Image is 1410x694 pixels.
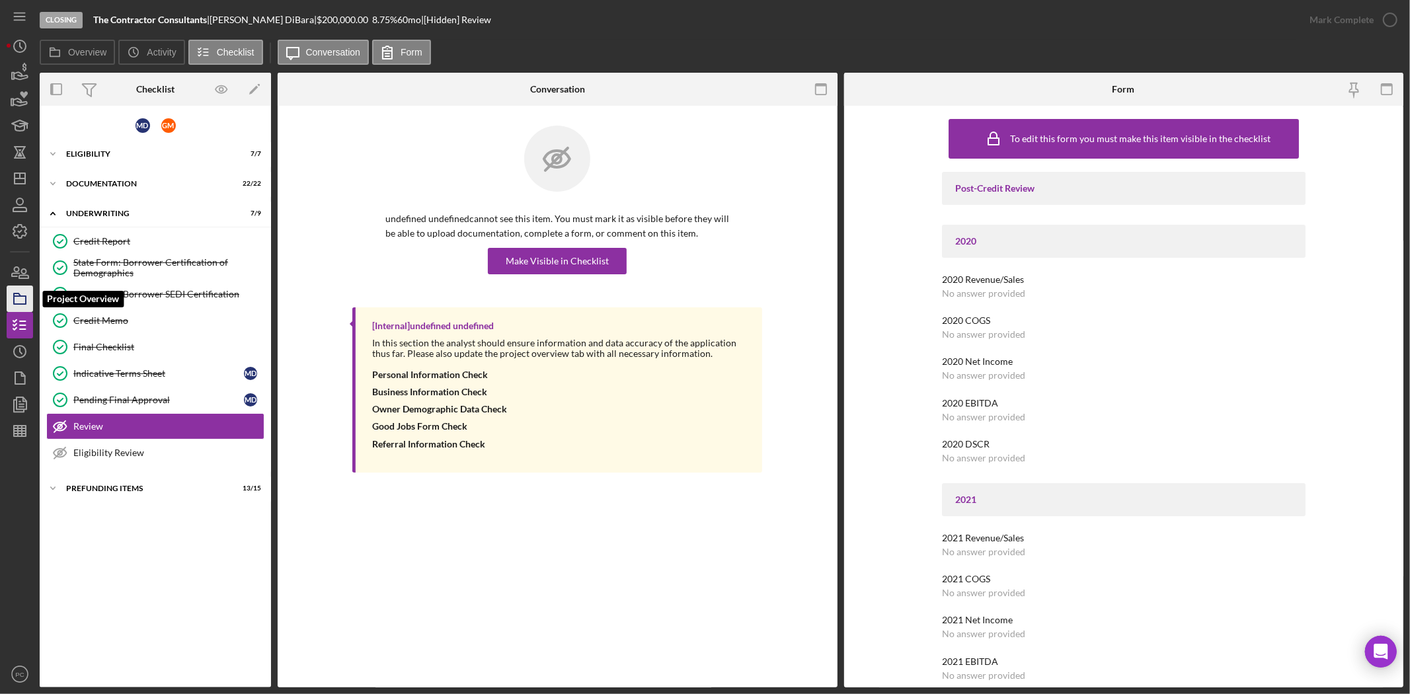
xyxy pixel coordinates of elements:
div: 13 / 15 [237,484,261,492]
div: 2021 EBITDA [942,656,1306,667]
div: No answer provided [942,547,1025,557]
div: 2020 Revenue/Sales [942,274,1306,285]
div: State Form: Borrower SEDI Certification [73,289,264,299]
div: M D [244,367,257,380]
div: Owner Demographic Data Check [372,404,749,414]
div: $200,000.00 [317,15,372,25]
div: No answer provided [942,412,1025,422]
div: 7 / 9 [237,210,261,217]
p: undefined undefined cannot see this item. You must mark it as visible before they will be able to... [385,212,729,241]
button: Overview [40,40,115,65]
div: 2021 Net Income [942,615,1306,625]
div: Business Information Check [372,387,749,397]
div: Documentation [66,180,228,188]
div: | [93,15,210,25]
div: [Internal] undefined undefined [372,321,494,331]
div: Final Checklist [73,342,264,352]
div: No answer provided [942,629,1025,639]
div: Underwriting [66,210,228,217]
div: Credit Report [73,236,264,247]
a: Pending Final ApprovalMD [46,387,264,413]
a: Final Checklist [46,334,264,360]
div: | [Hidden] Review [421,15,491,25]
text: PC [15,671,24,678]
button: Form [372,40,431,65]
div: 2020 DSCR [942,439,1306,449]
div: 2021 Revenue/Sales [942,533,1306,543]
label: Checklist [217,47,255,58]
div: Eligibility Review [73,447,264,458]
label: Form [401,47,422,58]
button: PC [7,661,33,687]
div: 7 / 7 [237,150,261,158]
div: Referral Information Check [372,439,749,449]
div: [PERSON_NAME] DiBara | [210,15,317,25]
a: Credit Memo [46,307,264,334]
div: Closing [40,12,83,28]
div: Good Jobs Form Check [372,421,749,432]
div: Prefunding Items [66,484,228,492]
div: Form [1113,84,1135,95]
div: 2021 COGS [942,574,1306,584]
div: 8.75 % [372,15,397,25]
div: Open Intercom Messenger [1365,636,1397,668]
div: Conversation [530,84,585,95]
label: Overview [68,47,106,58]
div: No answer provided [942,588,1025,598]
div: G M [161,118,176,133]
a: Eligibility Review [46,440,264,466]
div: Review [73,421,264,432]
button: Checklist [188,40,263,65]
div: Credit Memo [73,315,264,326]
div: Checklist [136,84,175,95]
div: 60 mo [397,15,421,25]
div: Post-Credit Review [955,183,1292,194]
div: 2021 [955,494,1292,505]
b: The Contractor Consultants [93,14,207,25]
div: 22 / 22 [237,180,261,188]
div: No answer provided [942,329,1025,340]
div: 2020 EBITDA [942,398,1306,408]
div: M D [244,393,257,406]
div: State Form: Borrower Certification of Demographics [73,257,264,278]
button: Mark Complete [1296,7,1403,33]
div: No answer provided [942,453,1025,463]
div: Pending Final Approval [73,395,244,405]
button: Activity [118,40,184,65]
div: Eligibility [66,150,228,158]
button: Conversation [278,40,370,65]
a: Credit Report [46,228,264,254]
div: Mark Complete [1310,7,1374,33]
div: 2020 Net Income [942,356,1306,367]
a: Indicative Terms SheetMD [46,360,264,387]
div: No answer provided [942,288,1025,299]
a: State Form: Borrower SEDI Certification [46,281,264,307]
div: Personal Information Check [372,369,749,380]
label: Conversation [306,47,361,58]
div: No answer provided [942,670,1025,681]
div: Indicative Terms Sheet [73,368,244,379]
div: Make Visible in Checklist [506,248,609,274]
a: State Form: Borrower Certification of Demographics [46,254,264,281]
label: Activity [147,47,176,58]
div: In this section the analyst should ensure information and data accuracy of the application thus f... [372,338,749,369]
a: Review [46,413,264,440]
div: To edit this form you must make this item visible in the checklist [1010,134,1271,144]
div: M D [136,118,150,133]
div: 2020 COGS [942,315,1306,326]
button: Make Visible in Checklist [488,248,627,274]
div: 2020 [955,236,1292,247]
div: No answer provided [942,370,1025,381]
